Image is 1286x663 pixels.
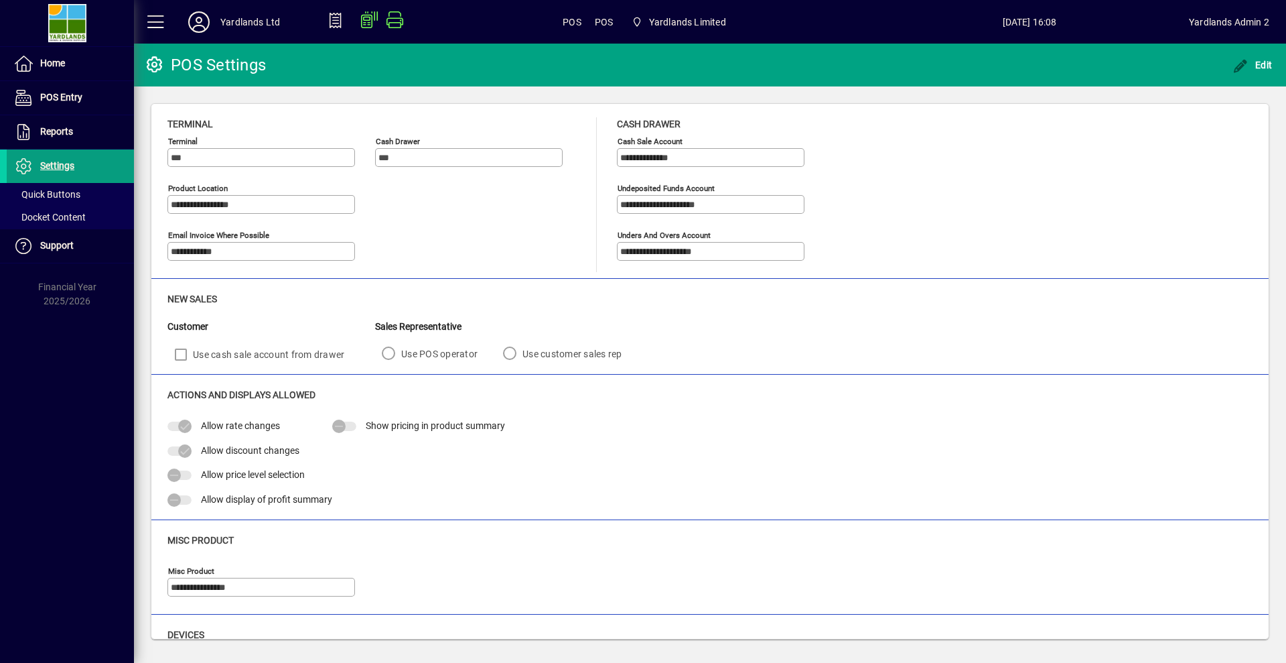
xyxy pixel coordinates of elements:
span: Actions and Displays Allowed [167,389,315,400]
span: Misc Product [167,535,234,546]
span: Edit [1232,60,1273,70]
a: Support [7,229,134,263]
span: [DATE] 16:08 [870,11,1189,33]
a: Quick Buttons [7,183,134,206]
span: Allow rate changes [201,420,280,431]
mat-label: Cash sale account [618,137,683,146]
mat-label: Product location [168,184,228,193]
mat-label: Email Invoice where possible [168,231,269,240]
div: Yardlands Admin 2 [1189,11,1269,33]
span: Cash Drawer [617,119,681,129]
mat-label: Unders and Overs Account [618,231,711,240]
span: Allow price level selection [201,469,305,480]
button: Profile [177,10,220,34]
span: Show pricing in product summary [366,420,505,431]
a: POS Entry [7,81,134,115]
a: Docket Content [7,206,134,229]
div: POS Settings [144,54,266,76]
span: Terminal [167,119,213,129]
div: Customer [167,320,375,334]
button: Edit [1229,53,1276,77]
span: Docket Content [13,212,86,223]
span: Devices [167,629,204,640]
mat-label: Misc Product [168,566,214,576]
span: Yardlands Limited [626,10,731,34]
span: Reports [40,126,73,137]
span: POS [563,11,581,33]
mat-label: Terminal [168,137,198,146]
a: Reports [7,115,134,149]
span: Support [40,240,74,251]
span: Yardlands Limited [649,11,726,33]
a: Home [7,47,134,80]
span: Home [40,58,65,68]
mat-label: Cash Drawer [376,137,420,146]
div: Yardlands Ltd [220,11,280,33]
span: New Sales [167,294,217,304]
span: Settings [40,160,74,171]
mat-label: Undeposited Funds Account [618,184,715,193]
span: POS Entry [40,92,82,103]
div: Sales Representative [375,320,641,334]
span: Allow display of profit summary [201,494,332,505]
span: POS [595,11,614,33]
span: Allow discount changes [201,445,299,456]
span: Quick Buttons [13,189,80,200]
